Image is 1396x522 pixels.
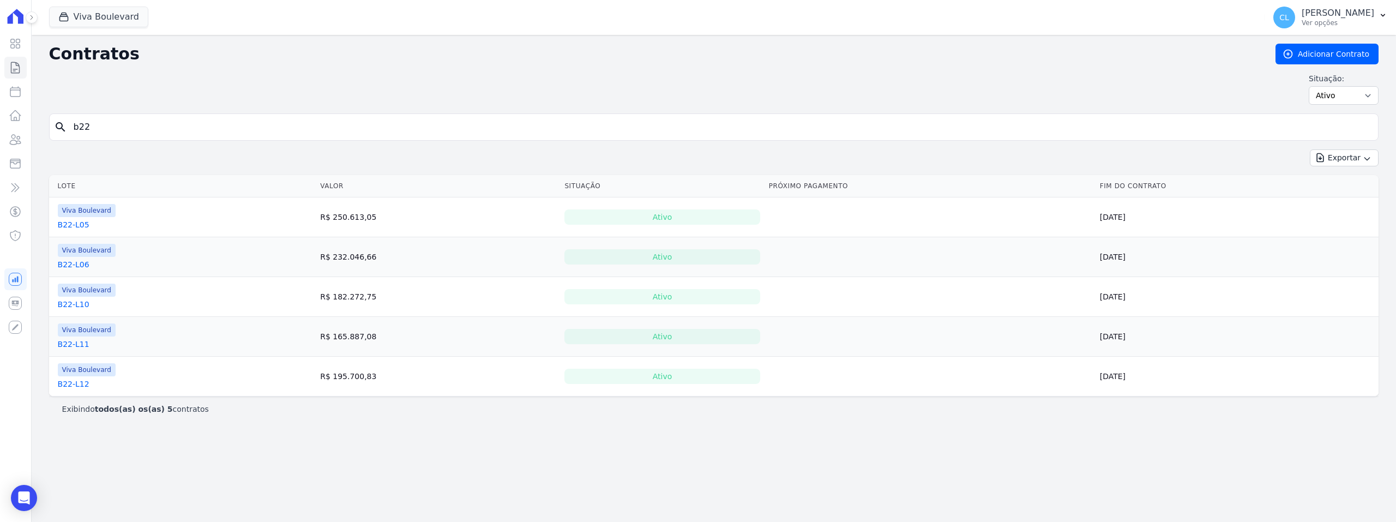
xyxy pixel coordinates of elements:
label: Situação: [1309,73,1379,84]
a: B22-L06 [58,259,89,270]
div: Ativo [564,209,760,225]
th: Lote [49,175,316,197]
button: Viva Boulevard [49,7,148,27]
th: Valor [316,175,560,197]
span: Viva Boulevard [58,363,116,376]
p: Exibindo contratos [62,404,209,415]
th: Situação [560,175,764,197]
td: [DATE] [1096,237,1379,277]
td: R$ 182.272,75 [316,277,560,317]
button: Exportar [1310,149,1379,166]
div: Ativo [564,329,760,344]
span: Viva Boulevard [58,204,116,217]
button: CL [PERSON_NAME] Ver opções [1265,2,1396,33]
th: Fim do Contrato [1096,175,1379,197]
td: R$ 165.887,08 [316,317,560,357]
p: Ver opções [1302,19,1374,27]
a: B22-L11 [58,339,89,350]
td: [DATE] [1096,277,1379,317]
td: R$ 232.046,66 [316,237,560,277]
td: R$ 250.613,05 [316,197,560,237]
span: Viva Boulevard [58,244,116,257]
td: [DATE] [1096,357,1379,397]
b: todos(as) os(as) 5 [95,405,173,413]
div: Ativo [564,369,760,384]
td: [DATE] [1096,197,1379,237]
input: Buscar por nome do lote [67,116,1374,138]
span: Viva Boulevard [58,323,116,337]
a: B22-L10 [58,299,89,310]
span: Viva Boulevard [58,284,116,297]
p: [PERSON_NAME] [1302,8,1374,19]
div: Ativo [564,249,760,265]
i: search [54,121,67,134]
a: B22-L12 [58,379,89,389]
div: Ativo [564,289,760,304]
th: Próximo Pagamento [765,175,1096,197]
h2: Contratos [49,44,1258,64]
div: Open Intercom Messenger [11,485,37,511]
a: B22-L05 [58,219,89,230]
a: Adicionar Contrato [1275,44,1379,64]
td: [DATE] [1096,317,1379,357]
td: R$ 195.700,83 [316,357,560,397]
span: CL [1279,14,1289,21]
